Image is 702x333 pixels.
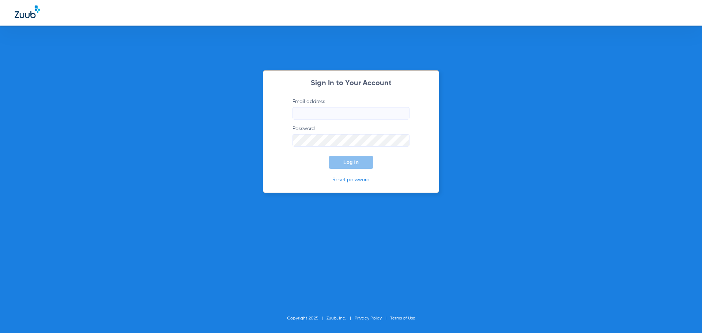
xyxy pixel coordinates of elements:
h2: Sign In to Your Account [282,80,420,87]
label: Password [292,125,409,147]
span: Log In [343,159,359,165]
img: Zuub Logo [15,5,40,18]
a: Reset password [332,177,370,182]
label: Email address [292,98,409,120]
li: Copyright 2025 [287,315,327,322]
button: Log In [329,156,373,169]
a: Privacy Policy [355,316,382,321]
li: Zuub, Inc. [327,315,355,322]
input: Email address [292,107,409,120]
input: Password [292,134,409,147]
a: Terms of Use [390,316,415,321]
